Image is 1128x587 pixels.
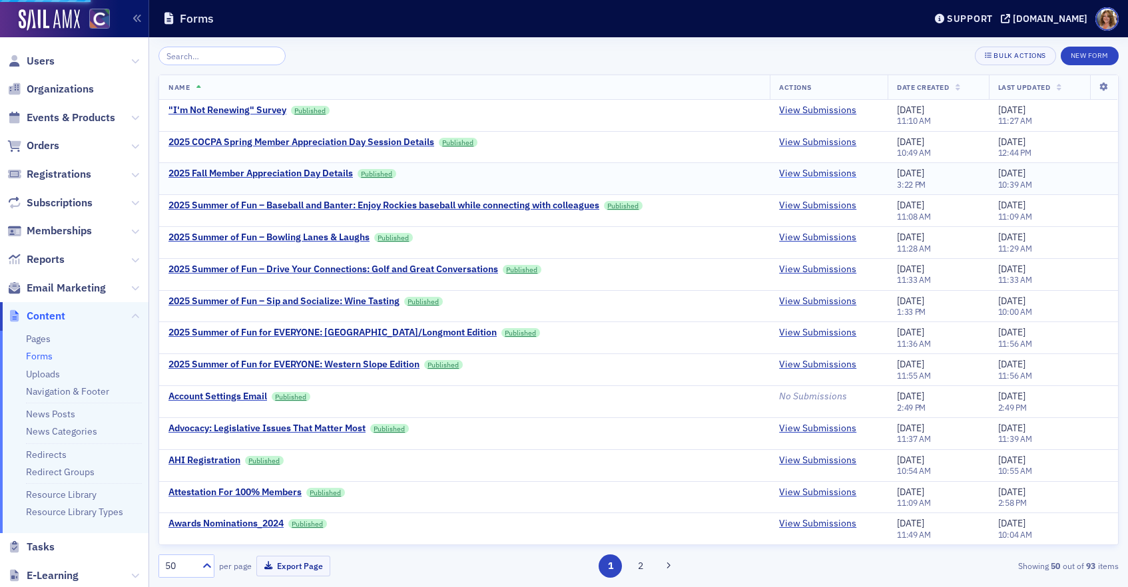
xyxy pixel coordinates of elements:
a: 2025 COCPA Spring Member Appreciation Day Session Details [168,136,434,148]
a: 2025 Summer of Fun – Drive Your Connections: Golf and Great Conversations [168,264,498,276]
a: Published [374,233,413,242]
a: View Submissions [779,455,856,467]
a: View Submissions [779,232,856,244]
a: Navigation & Footer [26,385,109,397]
span: [DATE] [998,295,1025,307]
time: 10:39 AM [998,179,1032,190]
a: Published [272,392,310,401]
span: [DATE] [998,136,1025,148]
a: Registrations [7,167,91,182]
time: 11:33 AM [897,274,931,285]
button: 2 [629,554,653,578]
button: Bulk Actions [975,47,1055,65]
a: View Submissions [779,264,856,276]
time: 10:00 AM [998,306,1032,317]
span: Content [27,309,65,323]
time: 2:49 PM [998,402,1027,413]
a: Published [291,106,330,115]
div: Bulk Actions [993,52,1045,59]
a: Organizations [7,82,94,97]
time: 11:37 AM [897,433,931,444]
span: Tasks [27,540,55,554]
label: per page [219,560,252,572]
a: Advocacy: Legislative Issues That Matter Most [168,423,366,435]
span: [DATE] [897,199,924,211]
time: 11:10 AM [897,115,931,126]
button: [DOMAIN_NAME] [1001,14,1092,23]
a: Published [404,297,443,306]
div: [DOMAIN_NAME] [1013,13,1087,25]
time: 10:54 AM [897,465,931,476]
span: [DATE] [998,263,1025,275]
span: [DATE] [998,517,1025,529]
a: Awards Nominations_2024 [168,518,284,530]
span: [DATE] [998,390,1025,402]
a: Uploads [26,368,60,380]
a: Published [306,488,345,497]
div: 50 [165,559,194,573]
time: 11:56 AM [998,370,1032,381]
a: Events & Products [7,110,115,125]
a: View Submissions [779,423,856,435]
div: Attestation For 100% Members [168,487,302,498]
button: New Form [1061,47,1119,65]
div: Showing out of items [808,560,1119,572]
time: 11:08 AM [897,211,931,222]
a: View Submissions [779,136,856,148]
time: 11:55 AM [897,370,931,381]
h1: Forms [180,11,214,27]
a: News Posts [26,408,75,420]
a: SailAMX [19,9,80,31]
strong: 93 [1084,560,1098,572]
a: Forms [26,350,53,362]
span: [DATE] [998,358,1025,370]
span: [DATE] [998,422,1025,434]
time: 12:44 PM [998,147,1031,158]
time: 11:36 AM [897,338,931,349]
time: 10:55 AM [998,465,1032,476]
a: 2025 Summer of Fun for EVERYONE: Western Slope Edition [168,359,420,371]
time: 11:56 AM [998,338,1032,349]
a: Memberships [7,224,92,238]
a: Reports [7,252,65,267]
a: Resource Library [26,489,97,500]
span: [DATE] [998,326,1025,338]
span: [DATE] [897,422,924,434]
div: No Submissions [779,391,878,403]
img: SailAMX [89,9,110,29]
a: 2025 Summer of Fun – Bowling Lanes & Laughs [168,232,370,244]
div: 2025 Fall Member Appreciation Day Details [168,168,353,180]
a: Published [288,519,327,528]
a: View Submissions [779,327,856,339]
span: Orders [27,138,59,153]
time: 11:28 AM [897,243,931,254]
div: 2025 Summer of Fun – Baseball and Banter: Enjoy Rockies baseball while connecting with colleagues [168,200,599,212]
a: Published [501,328,540,337]
a: View Homepage [80,9,110,31]
a: Redirects [26,449,67,461]
span: [DATE] [897,358,924,370]
span: Events & Products [27,110,115,125]
a: Orders [7,138,59,153]
span: E-Learning [27,568,79,583]
a: Published [370,424,409,433]
span: Name [168,83,190,92]
time: 2:49 PM [897,402,926,413]
span: Last Updated [998,83,1050,92]
time: 2:58 PM [998,497,1027,508]
span: [DATE] [897,263,924,275]
time: 11:27 AM [998,115,1032,126]
time: 11:09 AM [998,211,1032,222]
a: Subscriptions [7,196,93,210]
a: Pages [26,333,51,345]
a: AHI Registration [168,455,240,467]
a: Published [358,169,396,178]
span: Actions [779,83,812,92]
span: [DATE] [897,390,924,402]
a: Account Settings Email [168,391,267,403]
div: 2025 Summer of Fun for EVERYONE: [GEOGRAPHIC_DATA]/Longmont Edition [168,327,497,339]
